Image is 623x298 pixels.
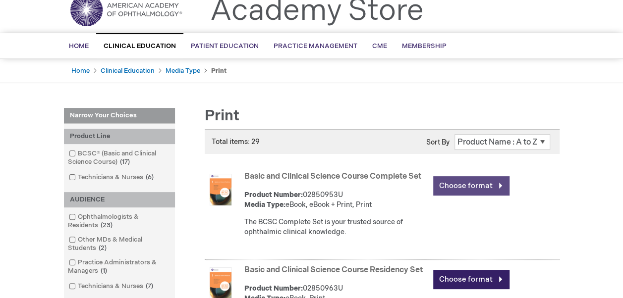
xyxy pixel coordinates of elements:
strong: Media Type: [244,200,285,209]
span: Home [69,42,89,50]
strong: Print [211,67,227,75]
a: Media Type [166,67,200,75]
div: AUDIENCE [64,192,175,207]
strong: Product Number: [244,284,303,293]
div: Product Line [64,129,175,144]
span: Membership [402,42,447,50]
a: BCSC® (Basic and Clinical Science Course)17 [66,149,172,167]
span: 6 [143,173,156,181]
a: Basic and Clinical Science Course Residency Set [244,265,423,275]
span: CME [372,42,387,50]
span: 17 [117,158,132,166]
a: Basic and Clinical Science Course Complete Set [244,172,421,181]
span: Patient Education [191,42,259,50]
strong: Product Number: [244,191,303,199]
a: Technicians & Nurses6 [66,173,158,182]
a: Practice Administrators & Managers1 [66,258,172,276]
span: Clinical Education [104,42,176,50]
div: 02850953U eBook, eBook + Print, Print [244,190,428,210]
a: Clinical Education [101,67,155,75]
span: 23 [98,221,115,229]
img: Basic and Clinical Science Course Complete Set [205,174,236,205]
a: Choose format [433,176,510,196]
span: Total items: 29 [212,138,260,146]
label: Sort By [426,138,450,147]
a: Choose format [433,270,510,289]
span: 7 [143,282,156,290]
a: Ophthalmologists & Residents23 [66,212,172,230]
a: Technicians & Nurses7 [66,282,157,291]
a: Other MDs & Medical Students2 [66,235,172,253]
div: The BCSC Complete Set is your trusted source of ophthalmic clinical knowledge. [244,217,428,237]
strong: Narrow Your Choices [64,108,175,124]
span: Print [205,107,239,125]
span: Practice Management [274,42,357,50]
a: Home [71,67,90,75]
span: 2 [96,244,109,252]
span: 1 [98,267,110,275]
